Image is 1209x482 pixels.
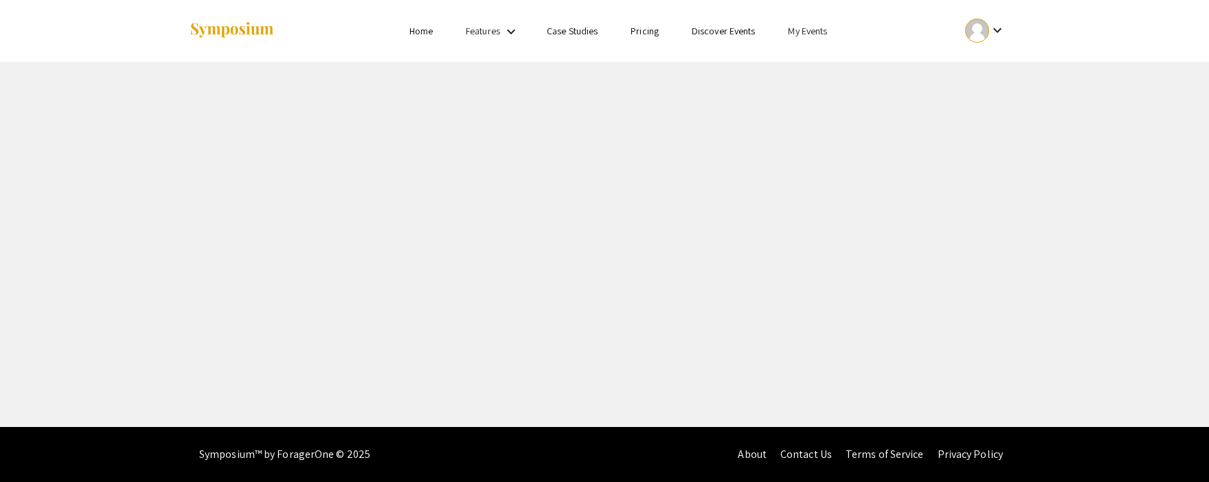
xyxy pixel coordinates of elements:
a: Terms of Service [846,447,924,461]
img: Symposium by ForagerOne [189,21,275,40]
button: Expand account dropdown [951,15,1020,46]
a: Case Studies [547,25,598,37]
mat-icon: Expand account dropdown [989,22,1006,39]
mat-icon: Expand Features list [503,23,519,40]
a: Features [466,25,500,37]
a: Discover Events [692,25,756,37]
a: Pricing [631,25,659,37]
a: Contact Us [780,447,832,461]
a: Home [409,25,433,37]
a: About [738,447,767,461]
a: My Events [788,25,827,37]
a: Privacy Policy [938,447,1003,461]
div: Symposium™ by ForagerOne © 2025 [199,427,370,482]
